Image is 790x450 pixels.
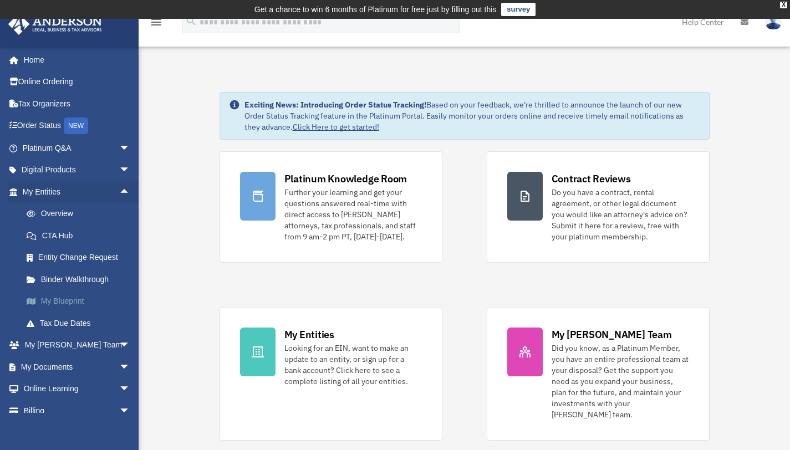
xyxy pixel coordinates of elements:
div: NEW [64,117,88,134]
a: Contract Reviews Do you have a contract, rental agreement, or other legal document you would like... [487,151,710,263]
a: Billingarrow_drop_down [8,400,147,422]
a: Order StatusNEW [8,115,147,137]
img: User Pic [765,14,782,30]
div: Do you have a contract, rental agreement, or other legal document you would like an attorney's ad... [552,187,689,242]
a: CTA Hub [16,224,147,247]
a: My Documentsarrow_drop_down [8,356,147,378]
a: Tax Due Dates [16,312,147,334]
div: Platinum Knowledge Room [284,172,407,186]
a: menu [150,19,163,29]
div: My [PERSON_NAME] Team [552,328,672,341]
div: Did you know, as a Platinum Member, you have an entire professional team at your disposal? Get th... [552,342,689,420]
span: arrow_drop_down [119,400,141,422]
span: arrow_drop_up [119,181,141,203]
div: Contract Reviews [552,172,631,186]
span: arrow_drop_down [119,159,141,182]
div: Based on your feedback, we're thrilled to announce the launch of our new Order Status Tracking fe... [244,99,700,132]
div: Further your learning and get your questions answered real-time with direct access to [PERSON_NAM... [284,187,422,242]
a: Digital Productsarrow_drop_down [8,159,147,181]
a: Platinum Q&Aarrow_drop_down [8,137,147,159]
a: My Entities Looking for an EIN, want to make an update to an entity, or sign up for a bank accoun... [220,307,442,441]
div: close [780,2,787,8]
a: Click Here to get started! [293,122,379,132]
strong: Exciting News: Introducing Order Status Tracking! [244,100,426,110]
div: Looking for an EIN, want to make an update to an entity, or sign up for a bank account? Click her... [284,342,422,387]
a: Tax Organizers [8,93,147,115]
span: arrow_drop_down [119,378,141,401]
a: My Entitiesarrow_drop_up [8,181,147,203]
img: Anderson Advisors Platinum Portal [5,13,105,35]
a: Overview [16,203,147,225]
div: My Entities [284,328,334,341]
span: arrow_drop_down [119,334,141,357]
a: Platinum Knowledge Room Further your learning and get your questions answered real-time with dire... [220,151,442,263]
a: Online Learningarrow_drop_down [8,378,147,400]
a: My Blueprint [16,290,147,313]
div: Get a chance to win 6 months of Platinum for free just by filling out this [254,3,497,16]
a: My [PERSON_NAME] Teamarrow_drop_down [8,334,147,356]
a: Online Ordering [8,71,147,93]
a: Entity Change Request [16,247,147,269]
span: arrow_drop_down [119,356,141,379]
a: Binder Walkthrough [16,268,147,290]
a: survey [501,3,536,16]
i: menu [150,16,163,29]
i: search [185,15,197,27]
a: My [PERSON_NAME] Team Did you know, as a Platinum Member, you have an entire professional team at... [487,307,710,441]
a: Home [8,49,141,71]
span: arrow_drop_down [119,137,141,160]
